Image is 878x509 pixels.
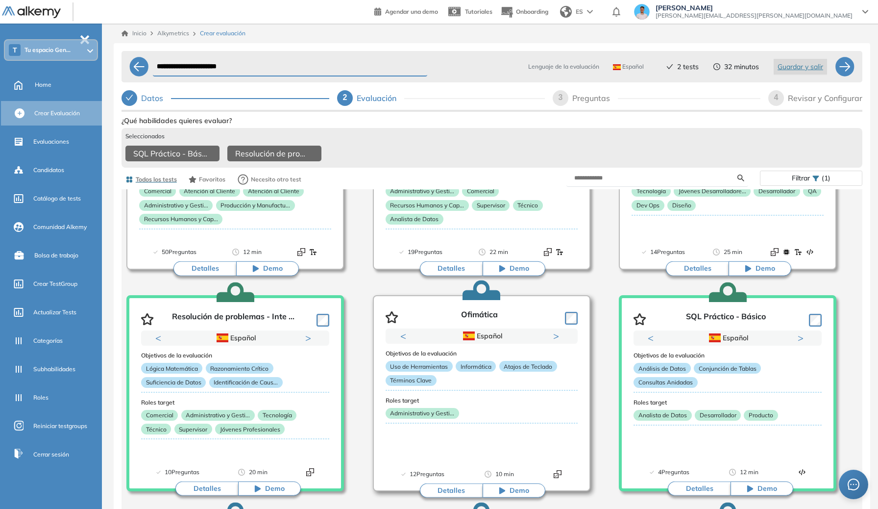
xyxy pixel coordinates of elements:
span: Necesito otro test [251,175,301,184]
img: world [560,6,572,18]
p: Recursos Humanos y Cap... [386,200,469,211]
button: 1 [470,344,482,345]
button: Detalles [173,261,236,276]
button: 2 [732,346,739,347]
h3: Roles target [634,399,822,406]
span: Cerrar sesión [33,450,69,459]
p: Tecnología [632,186,670,197]
span: T [13,46,17,54]
p: Administrativo y Gesti... [386,186,459,197]
span: (1) [822,171,830,185]
p: Comercial [462,186,499,197]
img: Format test logo [782,248,790,256]
span: Roles [33,393,49,402]
span: Comunidad Alkemy [33,223,87,231]
p: Técnico [141,424,171,434]
span: 22 min [489,247,508,257]
p: Ofimática [461,310,498,325]
h3: Roles target [141,399,329,406]
img: Format test logo [806,248,814,256]
button: Demo [729,261,791,276]
button: 1 [716,346,728,347]
button: Previous [648,333,658,343]
button: Onboarding [500,1,548,23]
button: Detalles [420,484,483,498]
span: Seleccionados [125,132,165,141]
img: Format test logo [554,470,561,478]
span: 2 [343,93,347,102]
img: Format test logo [309,248,317,256]
button: Previous [155,333,165,343]
div: Revisar y Configurar [788,90,862,106]
p: QA [803,186,821,197]
button: Guardar y salir [774,59,827,75]
h3: Roles target [386,397,578,404]
p: Análisis de Datos [634,363,690,374]
span: 2 tests [677,62,699,72]
a: Inicio [122,29,146,38]
p: Técnico [513,200,543,211]
img: ESP [709,333,721,342]
p: Tecnología [258,410,296,421]
span: Actualizar Tests [33,308,76,317]
p: Administrativo y Gesti... [181,410,255,421]
button: Demo [483,261,545,276]
p: Consultas Anidadas [634,377,697,388]
span: 12 min [740,467,758,477]
span: 12 Preguntas [410,469,444,479]
span: Bolsa de trabajo [34,251,78,260]
img: Format test logo [771,248,779,256]
span: Crear evaluación [200,29,245,38]
p: Administrativo y Gesti... [139,200,213,211]
div: Español [175,332,295,343]
span: Demo [510,486,529,496]
span: 32 minutos [724,62,759,72]
span: 12 min [243,247,262,257]
div: Evaluación [357,90,404,106]
div: 4Revisar y Configurar [768,90,862,106]
span: Demo [265,484,285,494]
button: Detalles [175,482,238,496]
span: Todos los tests [136,175,177,184]
button: Next [305,333,315,343]
span: 20 min [249,467,268,477]
span: message [848,479,859,490]
div: Datos [141,90,171,106]
button: Demo [238,482,301,496]
h3: Objetivos de la evaluación [634,352,822,359]
span: check [666,63,673,70]
h3: Objetivos de la evaluación [386,350,578,357]
p: Desarrollador [695,410,741,421]
button: Detalles [420,261,483,276]
span: Candidatos [33,166,64,175]
span: Tutoriales [465,8,492,15]
img: ESP [217,333,228,342]
span: SQL Práctico - Básico [133,148,208,159]
span: 50 Preguntas [162,247,196,257]
p: Resolución de problemas - Inte ... [172,312,294,327]
span: [PERSON_NAME] [656,4,853,12]
span: 10 min [495,469,514,479]
button: Next [798,333,807,343]
span: Favoritos [199,175,225,184]
button: Necesito otro test [233,170,306,189]
img: Format test logo [297,248,305,256]
img: ESP [613,64,621,70]
span: Guardar y salir [778,61,823,72]
p: Informática [456,361,496,372]
p: Producto [744,410,778,421]
span: Onboarding [516,8,548,15]
div: Español [668,332,787,343]
img: Format test logo [556,248,563,256]
img: Format test logo [794,248,802,256]
span: Subhabilidades [33,365,75,374]
button: Todos los tests [122,171,181,188]
p: Lógica Matemática [141,363,202,374]
span: 19 Preguntas [408,247,442,257]
span: 4 [774,93,779,102]
span: ES [576,7,583,16]
p: SQL Práctico - Básico [686,312,766,327]
p: Uso de Herramientas [386,361,453,372]
img: ESP [463,331,475,340]
p: Atención al Cliente [179,186,240,197]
